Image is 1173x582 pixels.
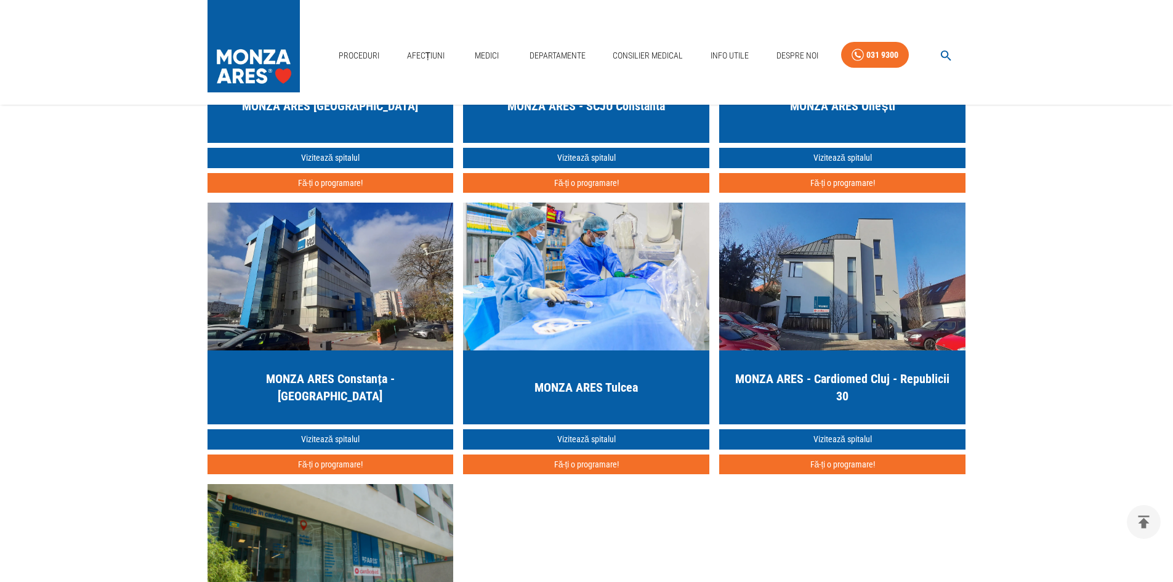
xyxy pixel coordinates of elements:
[242,97,418,115] h5: MONZA ARES [GEOGRAPHIC_DATA]
[1127,505,1161,539] button: delete
[525,43,591,68] a: Departamente
[719,173,965,193] button: Fă-ți o programare!
[608,43,688,68] a: Consilier Medical
[208,203,454,424] a: MONZA ARES Constanța - [GEOGRAPHIC_DATA]
[866,47,898,63] div: 031 9300
[208,429,454,450] a: Vizitează spitalul
[719,429,965,450] a: Vizitează spitalul
[841,42,909,68] a: 031 9300
[719,455,965,475] button: Fă-ți o programare!
[208,173,454,193] button: Fă-ți o programare!
[719,148,965,168] a: Vizitează spitalul
[217,370,444,405] h5: MONZA ARES Constanța - [GEOGRAPHIC_DATA]
[790,97,895,115] h5: MONZA ARES Onești
[463,203,709,424] a: MONZA ARES Tulcea
[208,148,454,168] a: Vizitează spitalul
[463,429,709,450] a: Vizitează spitalul
[719,203,965,424] a: MONZA ARES - Cardiomed Cluj - Republicii 30
[463,203,709,350] img: MONZA ARES Tulcea
[534,379,638,396] h5: MONZA ARES Tulcea
[208,455,454,475] button: Fă-ți o programare!
[463,173,709,193] button: Fă-ți o programare!
[772,43,823,68] a: Despre Noi
[463,148,709,168] a: Vizitează spitalul
[208,203,454,350] img: MONZA ARES Constanța
[719,203,965,350] img: MONZA ARES Cluj Napoca
[729,370,956,405] h5: MONZA ARES - Cardiomed Cluj - Republicii 30
[706,43,754,68] a: Info Utile
[467,43,507,68] a: Medici
[334,43,384,68] a: Proceduri
[507,97,665,115] h5: MONZA ARES - SCJU Constanta
[402,43,450,68] a: Afecțiuni
[463,455,709,475] button: Fă-ți o programare!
